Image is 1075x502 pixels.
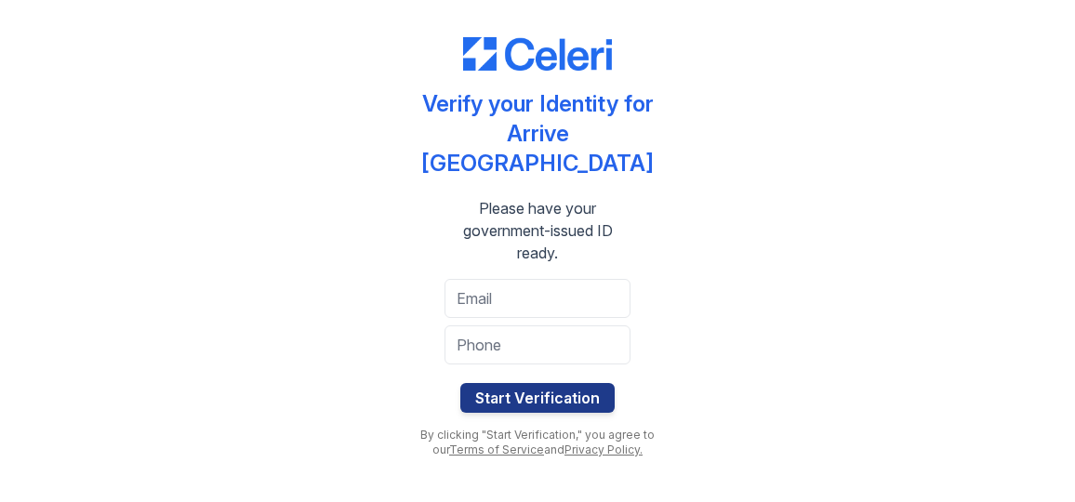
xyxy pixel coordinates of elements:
input: Email [445,279,630,318]
a: Terms of Service [449,443,544,456]
div: Verify your Identity for Arrive [GEOGRAPHIC_DATA] [407,89,668,178]
div: Please have your government-issued ID ready. [407,197,668,264]
div: By clicking "Start Verification," you agree to our and [407,428,668,457]
a: Privacy Policy. [564,443,643,456]
button: Start Verification [460,383,615,413]
img: CE_Logo_Blue-a8612792a0a2168367f1c8372b55b34899dd931a85d93a1a3d3e32e68fde9ad4.png [463,37,612,71]
input: Phone [445,325,630,364]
